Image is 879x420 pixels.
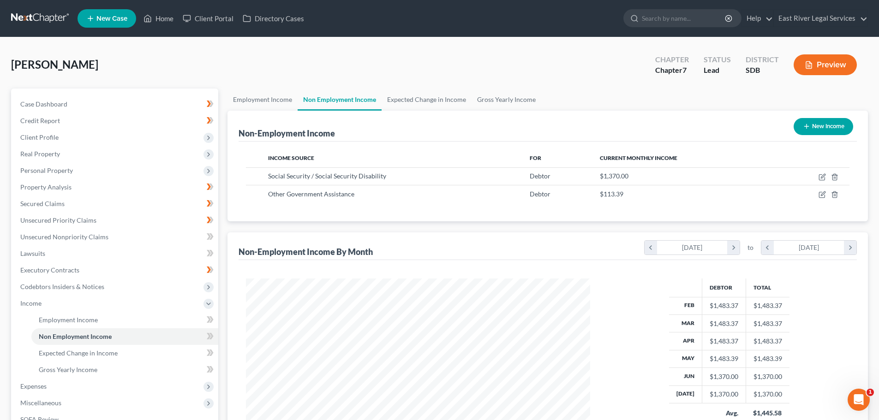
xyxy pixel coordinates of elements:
span: Income Source [268,154,314,161]
a: Home [139,10,178,27]
div: Non-Employment Income [239,128,335,139]
span: Codebtors Insiders & Notices [20,283,104,290]
span: For [530,154,541,161]
th: May [669,350,702,367]
a: Gross Yearly Income [31,361,218,378]
a: Expected Change in Income [31,345,218,361]
i: chevron_left [761,241,774,254]
span: 7 [682,65,687,74]
div: Lead [704,65,731,76]
td: $1,483.39 [746,350,789,367]
div: $1,483.39 [710,354,738,363]
span: Credit Report [20,117,60,124]
div: Chapter [655,65,689,76]
th: Debtor [702,278,746,297]
div: [DATE] [774,241,844,254]
a: Non Employment Income [31,328,218,345]
span: Unsecured Priority Claims [20,216,96,224]
a: Lawsuits [13,245,218,262]
div: Chapter [655,54,689,65]
td: $1,483.37 [746,314,789,332]
span: to [747,243,753,252]
a: Gross Yearly Income [472,89,541,111]
span: [PERSON_NAME] [11,58,98,71]
div: $1,483.37 [710,301,738,310]
a: Client Portal [178,10,238,27]
span: Real Property [20,150,60,158]
div: Avg. [709,408,738,418]
a: Secured Claims [13,195,218,212]
a: Unsecured Nonpriority Claims [13,229,218,245]
span: Unsecured Nonpriority Claims [20,233,108,241]
div: $1,483.37 [710,337,738,346]
span: Expected Change in Income [39,349,118,357]
span: Client Profile [20,133,59,141]
span: New Case [96,15,127,22]
a: Executory Contracts [13,262,218,278]
span: Case Dashboard [20,100,67,108]
td: $1,370.00 [746,368,789,385]
div: District [746,54,779,65]
a: Case Dashboard [13,96,218,112]
span: Executory Contracts [20,266,79,274]
span: Income [20,299,42,307]
span: Lawsuits [20,249,45,257]
div: [DATE] [657,241,728,254]
span: $113.39 [600,190,623,198]
a: Help [742,10,773,27]
button: New Income [794,118,853,135]
td: $1,483.37 [746,297,789,314]
a: Expected Change in Income [382,89,472,111]
span: Debtor [530,190,550,198]
td: $1,370.00 [746,385,789,403]
th: Apr [669,332,702,350]
span: $1,370.00 [600,172,628,180]
th: Mar [669,314,702,332]
th: Feb [669,297,702,314]
div: SDB [746,65,779,76]
div: Non-Employment Income By Month [239,246,373,257]
a: Non Employment Income [298,89,382,111]
span: Other Government Assistance [268,190,354,198]
span: Gross Yearly Income [39,366,97,373]
span: Miscellaneous [20,399,61,407]
i: chevron_right [727,241,740,254]
a: Employment Income [31,312,218,328]
a: Employment Income [227,89,298,111]
span: Property Analysis [20,183,72,191]
th: Jun [669,368,702,385]
a: Unsecured Priority Claims [13,212,218,229]
div: Status [704,54,731,65]
span: Employment Income [39,316,98,324]
iframe: Intercom live chat [848,389,870,411]
input: Search by name... [642,10,726,27]
span: Expenses [20,382,47,390]
span: Debtor [530,172,550,180]
span: Current Monthly Income [600,154,677,161]
a: Credit Report [13,112,218,129]
i: chevron_right [844,241,856,254]
span: 1 [867,389,874,396]
span: Social Security / Social Security Disability [268,172,386,180]
span: Non Employment Income [39,332,112,340]
div: $1,483.37 [710,319,738,328]
a: East River Legal Services [774,10,867,27]
span: Personal Property [20,166,73,174]
button: Preview [794,54,857,75]
a: Property Analysis [13,179,218,195]
th: [DATE] [669,385,702,403]
th: Total [746,278,789,297]
a: Directory Cases [238,10,309,27]
span: Secured Claims [20,200,65,207]
div: $1,370.00 [710,372,738,381]
i: chevron_left [645,241,657,254]
td: $1,483.37 [746,332,789,350]
div: $1,370.00 [710,390,738,399]
div: $1,445.58 [753,408,782,418]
